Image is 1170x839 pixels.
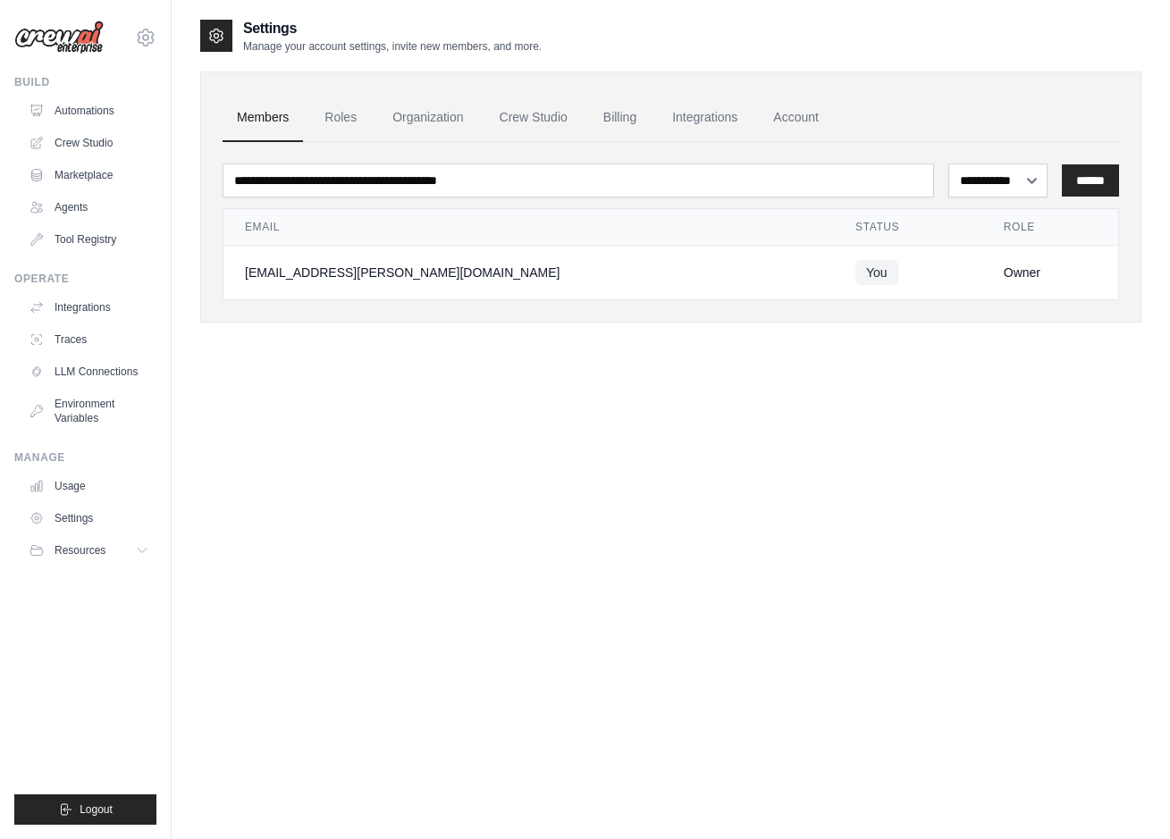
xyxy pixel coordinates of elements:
th: Role [982,209,1118,246]
a: Settings [21,504,156,533]
th: Status [834,209,982,246]
span: You [855,260,898,285]
a: Integrations [658,94,752,142]
img: Logo [14,21,104,55]
a: LLM Connections [21,357,156,386]
a: Agents [21,193,156,222]
button: Resources [21,536,156,565]
a: Account [759,94,833,142]
th: Email [223,209,834,246]
div: Build [14,75,156,89]
a: Traces [21,325,156,354]
div: Manage [14,450,156,465]
p: Manage your account settings, invite new members, and more. [243,39,542,54]
div: Owner [1004,264,1097,281]
a: Crew Studio [485,94,582,142]
span: Resources [55,543,105,558]
a: Automations [21,96,156,125]
button: Logout [14,794,156,825]
span: Logout [80,802,113,817]
a: Roles [310,94,371,142]
a: Marketplace [21,161,156,189]
a: Usage [21,472,156,500]
a: Organization [378,94,477,142]
a: Members [223,94,303,142]
div: [EMAIL_ADDRESS][PERSON_NAME][DOMAIN_NAME] [245,264,812,281]
h2: Settings [243,18,542,39]
a: Integrations [21,293,156,322]
a: Environment Variables [21,390,156,432]
a: Tool Registry [21,225,156,254]
a: Billing [589,94,651,142]
a: Crew Studio [21,129,156,157]
div: Operate [14,272,156,286]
